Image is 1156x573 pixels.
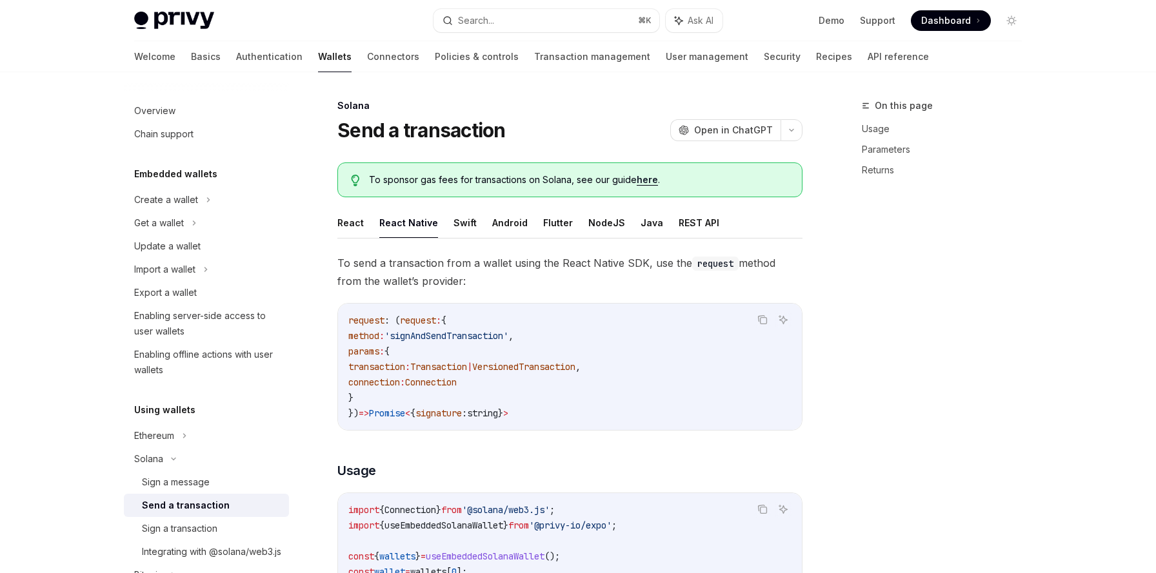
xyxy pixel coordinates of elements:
[472,361,575,373] span: VersionedTransaction
[379,345,384,357] span: :
[318,41,352,72] a: Wallets
[435,41,519,72] a: Policies & controls
[134,126,194,142] div: Chain support
[641,208,663,238] button: Java
[134,428,174,443] div: Ethereum
[875,98,933,113] span: On this page
[415,550,421,562] span: }
[410,361,467,373] span: Transaction
[134,402,195,418] h5: Using wallets
[124,494,289,517] a: Send a transaction
[134,308,281,339] div: Enabling server-side access to user wallets
[348,330,379,342] span: method
[666,41,748,72] a: User management
[775,311,792,328] button: Ask AI
[384,330,508,342] span: 'signAndSendTransaction'
[348,520,379,531] span: import
[410,407,415,419] span: {
[134,262,195,277] div: Import a wallet
[124,99,289,122] a: Overview
[134,347,281,378] div: Enabling offline actions with user wallets
[764,41,801,72] a: Security
[348,550,374,562] span: const
[124,471,289,494] a: Sign a message
[236,41,303,72] a: Authentication
[337,119,506,142] h1: Send a transaction
[142,474,210,490] div: Sign a message
[124,540,289,563] a: Integrating with @solana/web3.js
[441,504,462,516] span: from
[508,330,513,342] span: ,
[462,407,467,419] span: :
[550,504,555,516] span: ;
[134,12,214,30] img: light logo
[124,122,289,146] a: Chain support
[405,361,410,373] span: :
[337,254,802,290] span: To send a transaction from a wallet using the React Native SDK, use the method from the wallet’s ...
[819,14,844,27] a: Demo
[426,550,544,562] span: useEmbeddedSolanaWallet
[816,41,852,72] a: Recipes
[612,520,617,531] span: ;
[337,99,802,112] div: Solana
[754,501,771,518] button: Copy the contents from the code block
[142,521,217,536] div: Sign a transaction
[400,315,436,326] span: request
[679,208,719,238] button: REST API
[534,41,650,72] a: Transaction management
[467,407,498,419] span: string
[754,311,771,328] button: Copy the contents from the code block
[134,103,175,119] div: Overview
[638,15,652,26] span: ⌘ K
[337,208,364,238] button: React
[384,504,436,516] span: Connection
[134,41,175,72] a: Welcome
[134,238,201,254] div: Update a wallet
[134,285,197,300] div: Export a wallet
[421,550,426,562] span: =
[379,208,438,238] button: React Native
[441,315,446,326] span: {
[868,41,929,72] a: API reference
[462,504,550,516] span: '@solana/web3.js'
[348,407,359,419] span: })
[374,550,379,562] span: {
[369,173,789,186] span: To sponsor gas fees for transactions on Solana, see our guide .
[503,407,508,419] span: >
[124,517,289,540] a: Sign a transaction
[666,9,722,32] button: Ask AI
[862,139,1032,160] a: Parameters
[348,315,384,326] span: request
[670,119,781,141] button: Open in ChatGPT
[433,9,659,32] button: Search...⌘K
[124,235,289,258] a: Update a wallet
[436,504,441,516] span: }
[348,392,354,403] span: }
[369,407,405,419] span: Promise
[588,208,625,238] button: NodeJS
[124,343,289,382] a: Enabling offline actions with user wallets
[367,41,419,72] a: Connectors
[379,550,415,562] span: wallets
[405,376,457,388] span: Connection
[862,160,1032,180] a: Returns
[348,361,405,373] span: transaction
[467,361,472,373] span: |
[384,345,390,357] span: {
[453,208,477,238] button: Swift
[458,13,494,28] div: Search...
[862,119,1032,139] a: Usage
[379,330,384,342] span: :
[337,461,376,480] span: Usage
[348,504,379,516] span: import
[775,501,792,518] button: Ask AI
[492,208,528,238] button: Android
[911,10,991,31] a: Dashboard
[379,520,384,531] span: {
[405,407,410,419] span: <
[134,215,184,231] div: Get a wallet
[191,41,221,72] a: Basics
[544,550,560,562] span: ();
[124,281,289,304] a: Export a wallet
[1001,10,1022,31] button: Toggle dark mode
